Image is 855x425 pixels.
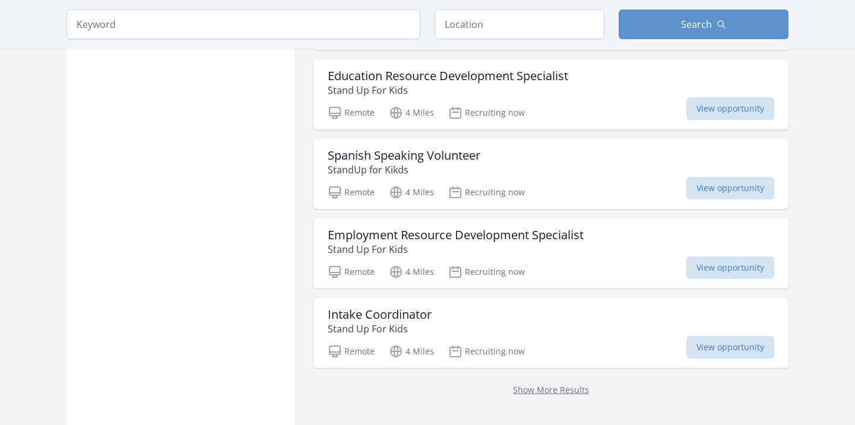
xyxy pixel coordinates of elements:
[328,163,480,177] p: StandUp for Kikds
[328,265,375,279] p: Remote
[686,97,774,120] span: View opportunity
[313,298,788,368] a: Intake Coordinator Stand Up For Kids Remote 4 Miles Recruiting now View opportunity
[328,106,375,120] p: Remote
[328,83,568,97] p: Stand Up For Kids
[435,9,604,39] input: Location
[389,265,434,279] p: 4 Miles
[448,185,525,199] p: Recruiting now
[389,185,434,199] p: 4 Miles
[313,139,788,209] a: Spanish Speaking Volunteer StandUp for Kikds Remote 4 Miles Recruiting now View opportunity
[686,336,774,359] span: View opportunity
[313,59,788,129] a: Education Resource Development Specialist Stand Up For Kids Remote 4 Miles Recruiting now View op...
[328,69,568,83] h3: Education Resource Development Specialist
[328,185,375,199] p: Remote
[328,307,432,322] h3: Intake Coordinator
[686,177,774,199] span: View opportunity
[448,344,525,359] p: Recruiting now
[619,9,788,39] button: Search
[389,344,434,359] p: 4 Miles
[313,218,788,288] a: Employment Resource Development Specialist Stand Up For Kids Remote 4 Miles Recruiting now View o...
[448,265,525,279] p: Recruiting now
[448,106,525,120] p: Recruiting now
[328,228,584,242] h3: Employment Resource Development Specialist
[328,344,375,359] p: Remote
[328,242,584,256] p: Stand Up For Kids
[686,256,774,279] span: View opportunity
[328,322,432,336] p: Stand Up For Kids
[513,384,589,395] a: Show More Results
[389,106,434,120] p: 4 Miles
[328,148,480,163] h3: Spanish Speaking Volunteer
[681,17,712,31] span: Search
[66,9,420,39] input: Keyword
